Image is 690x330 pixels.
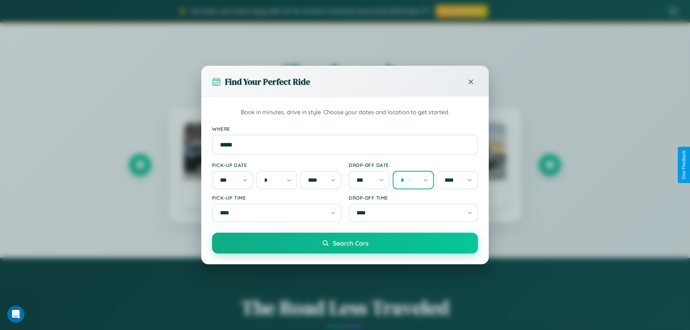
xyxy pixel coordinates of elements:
label: Drop-off Time [349,195,478,201]
h3: Find Your Perfect Ride [225,76,310,88]
button: Search Cars [212,233,478,254]
label: Pick-up Time [212,195,341,201]
p: Book in minutes, drive in style. Choose your dates and location to get started. [212,108,478,117]
label: Drop-off Date [349,162,478,168]
span: Search Cars [333,239,368,247]
label: Pick-up Date [212,162,341,168]
label: Where [212,126,478,132]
